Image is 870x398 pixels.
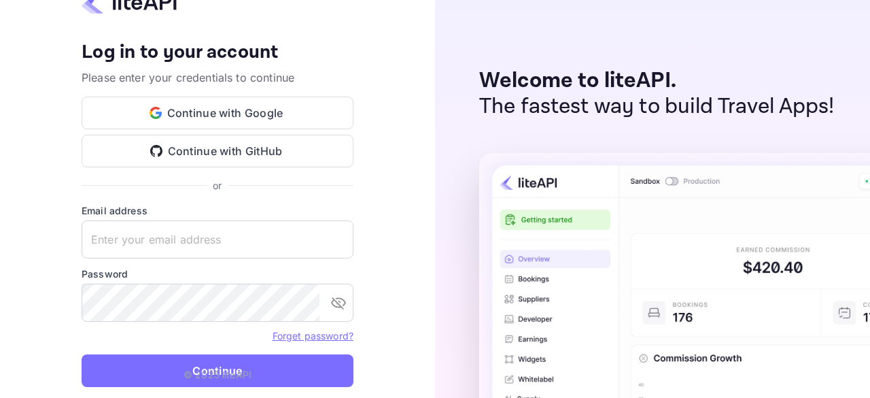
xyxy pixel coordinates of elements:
[82,135,353,167] button: Continue with GitHub
[82,220,353,259] input: Enter your email address
[479,94,835,120] p: The fastest way to build Travel Apps!
[82,41,353,65] h4: Log in to your account
[82,354,353,387] button: Continue
[479,68,835,94] p: Welcome to liteAPI.
[82,203,353,218] label: Email address
[82,97,353,129] button: Continue with Google
[213,178,222,193] p: or
[82,69,353,86] p: Please enter your credentials to continue
[328,231,344,248] keeper-lock: Open Keeper Popup
[82,267,353,281] label: Password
